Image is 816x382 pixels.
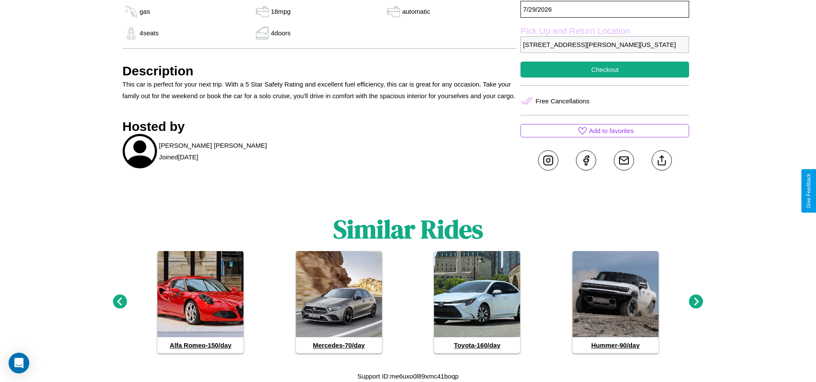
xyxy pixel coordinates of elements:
[589,125,634,137] p: Add to favorites
[520,1,689,18] p: 7 / 29 / 2026
[140,6,150,17] p: gas
[434,251,520,353] a: Toyota-160/day
[123,78,517,102] p: This car is perfect for your next trip. With a 5 Star Safety Rating and excellent fuel efficiency...
[434,337,520,353] h4: Toyota - 160 /day
[157,337,243,353] h4: Alfa Romeo - 150 /day
[385,5,402,18] img: gas
[123,27,140,40] img: gas
[806,174,812,208] div: Give Feedback
[123,64,517,78] h3: Description
[536,95,589,107] p: Free Cancellations
[520,26,689,36] label: Pick Up and Return Location
[159,151,198,163] p: Joined [DATE]
[402,6,430,17] p: automatic
[254,5,271,18] img: gas
[159,140,267,151] p: [PERSON_NAME] [PERSON_NAME]
[140,27,159,39] p: 4 seats
[157,251,243,353] a: Alfa Romeo-150/day
[333,211,483,247] h1: Similar Rides
[520,124,689,137] button: Add to favorites
[254,27,271,40] img: gas
[573,251,659,353] a: Hummer-90/day
[9,353,29,373] div: Open Intercom Messenger
[123,5,140,18] img: gas
[271,6,291,17] p: 18 mpg
[520,36,689,53] p: [STREET_ADDRESS][PERSON_NAME][US_STATE]
[520,62,689,78] button: Checkout
[296,251,382,353] a: Mercedes-70/day
[357,370,459,382] p: Support ID: me6uxo0l89xmc41boqp
[271,27,291,39] p: 4 doors
[296,337,382,353] h4: Mercedes - 70 /day
[573,337,659,353] h4: Hummer - 90 /day
[123,119,517,134] h3: Hosted by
